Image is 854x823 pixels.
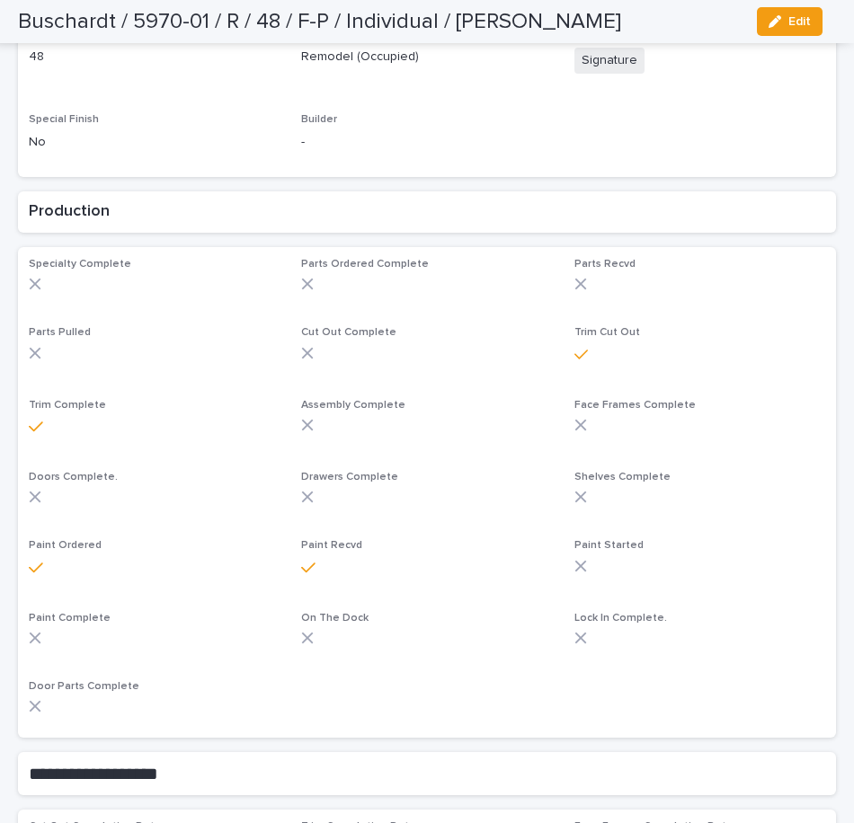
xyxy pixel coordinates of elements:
p: 48 [29,48,280,66]
span: Edit [788,15,811,28]
span: Specialty Complete [29,259,131,270]
span: Drawers Complete [301,472,398,482]
span: Parts Recvd [574,259,636,270]
span: Face Frames Complete [574,400,696,411]
span: Cut Out Complete [301,327,396,338]
span: Assembly Complete [301,400,405,411]
span: Paint Ordered [29,540,102,551]
span: On The Dock [301,613,369,624]
span: Parts Pulled [29,327,91,338]
p: Remodel (Occupied) [301,48,552,66]
span: Trim Cut Out [574,327,640,338]
span: Paint Started [574,540,644,551]
span: Lock In Complete. [574,613,667,624]
span: Doors Complete. [29,472,118,482]
span: Builder [301,114,337,125]
span: Paint Recvd [301,540,362,551]
p: No [29,133,280,152]
span: Trim Complete [29,400,106,411]
span: Special Finish [29,114,99,125]
span: Door Parts Complete [29,681,139,692]
p: - [301,133,552,152]
h2: Buschardt / 5970-01 / R / 48 / F-P / Individual / [PERSON_NAME] [18,9,621,35]
h2: Production [29,202,825,222]
span: Shelves Complete [574,472,671,482]
span: Parts Ordered Complete [301,259,429,270]
span: Signature [574,48,645,74]
span: Paint Complete [29,613,111,624]
button: Edit [757,7,823,36]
